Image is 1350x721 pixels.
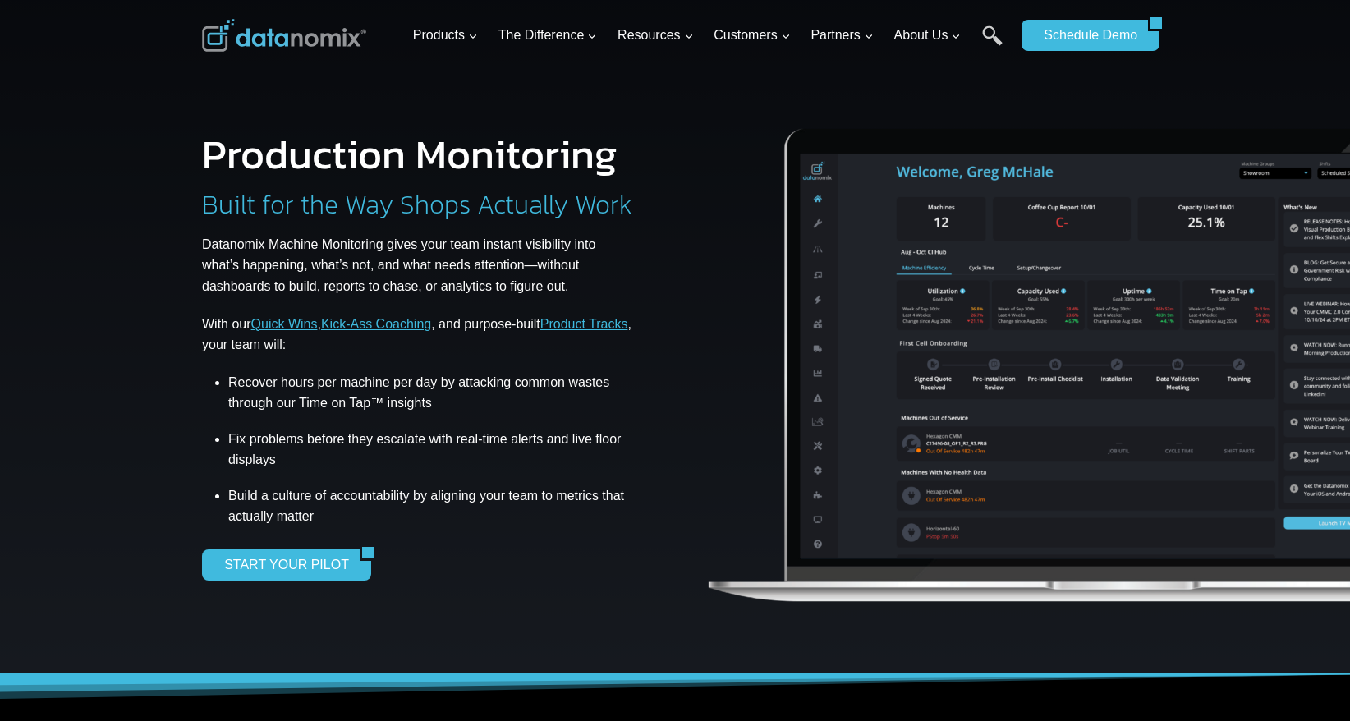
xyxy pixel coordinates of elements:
[202,314,636,356] p: With our , , and purpose-built , your team will:
[202,19,366,52] img: Datanomix
[894,25,962,46] span: About Us
[810,25,873,46] span: Partners
[228,372,636,420] li: Recover hours per machine per day by attacking common wastes through our Time on Tap™ insights
[498,25,598,46] span: The Difference
[413,25,478,46] span: Products
[406,9,1014,62] nav: Primary Navigation
[202,191,632,218] h2: Built for the Way Shops Actually Work
[202,234,636,297] p: Datanomix Machine Monitoring gives your team instant visibility into what’s happening, what’s not...
[202,549,360,581] a: START YOUR PILOT
[321,317,431,331] a: Kick-Ass Coaching
[228,420,636,480] li: Fix problems before they escalate with real-time alerts and live floor displays
[1022,20,1148,51] a: Schedule Demo
[714,25,790,46] span: Customers
[228,480,636,533] li: Build a culture of accountability by aligning your team to metrics that actually matter
[540,317,628,331] a: Product Tracks
[618,25,693,46] span: Resources
[251,317,318,331] a: Quick Wins
[982,25,1003,62] a: Search
[202,134,618,175] h1: Production Monitoring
